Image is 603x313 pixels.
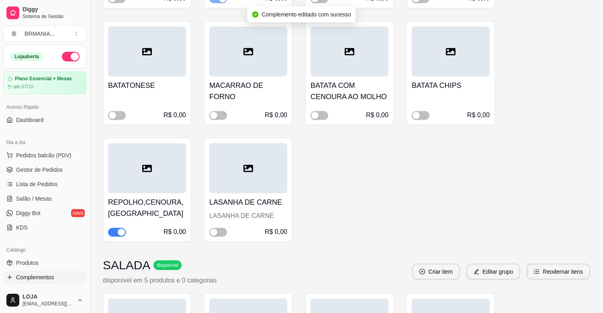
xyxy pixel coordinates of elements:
[22,301,74,307] span: [EMAIL_ADDRESS][DOMAIN_NAME]
[3,256,86,269] a: Produtos
[164,110,186,120] div: R$ 0,00
[366,110,388,120] div: R$ 0,00
[13,83,33,90] article: até 07/10
[3,271,86,284] a: Complementos
[16,209,41,217] span: Diggy Bot
[164,227,186,237] div: R$ 0,00
[262,11,351,18] span: Complemento editado com sucesso
[412,80,490,91] h4: BATATA CHIPS
[3,221,86,234] a: KDS
[3,163,86,176] a: Gestor de Pedidos
[3,149,86,162] button: Pedidos balcão (PDV)
[534,269,540,274] span: ordered-list
[16,195,52,203] span: Salão / Mesas
[3,291,86,310] button: LOJA[EMAIL_ADDRESS][DOMAIN_NAME]
[155,262,180,268] span: disponível
[25,30,55,38] div: BRMANIA ...
[311,80,388,102] h4: BATATA COM CENOURA AO MOLHO
[3,178,86,191] a: Lista de Pedidos
[16,151,72,159] span: Pedidos balcão (PDV)
[22,293,74,301] span: LOJA
[10,52,43,61] div: Loja aberta
[16,259,39,267] span: Produtos
[3,71,86,94] a: Plano Essencial + Mesasaté 07/10
[3,244,86,256] div: Catálogo
[16,166,63,174] span: Gestor de Pedidos
[103,276,217,285] p: disponível em 5 produtos e 0 categorias
[62,52,80,61] button: Alterar Status
[3,192,86,205] a: Salão / Mesas
[419,269,425,274] span: plus-circle
[209,211,287,221] div: LASANHA DE CARNE
[16,180,58,188] span: Lista de Pedidos
[3,114,86,126] a: Dashboard
[15,76,72,82] article: Plano Essencial + Mesas
[265,110,287,120] div: R$ 0,00
[3,3,86,22] a: DiggySistema de Gestão
[3,207,86,220] a: Diggy Botnovo
[108,197,186,219] h4: REPOLHO,CENOURA,[GEOGRAPHIC_DATA]
[3,136,86,149] div: Dia a dia
[16,116,44,124] span: Dashboard
[527,264,590,280] button: ordered-listReodernar itens
[22,13,83,20] span: Sistema de Gestão
[3,26,86,42] button: Select a team
[103,258,150,272] h3: SALADA
[3,101,86,114] div: Acesso Rápido
[209,197,287,208] h4: LASANHA DE CARNE
[209,80,287,102] h4: MACARRAO DE FORNO
[474,269,479,274] span: edit
[22,6,83,13] span: Diggy
[412,264,460,280] button: plus-circleCriar item
[466,264,520,280] button: editEditar grupo
[16,273,54,281] span: Complementos
[16,224,28,232] span: KDS
[467,110,490,120] div: R$ 0,00
[108,80,186,91] h4: BATATONESE
[265,227,287,237] div: R$ 0,00
[10,30,18,38] span: B
[252,11,258,18] span: check-circle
